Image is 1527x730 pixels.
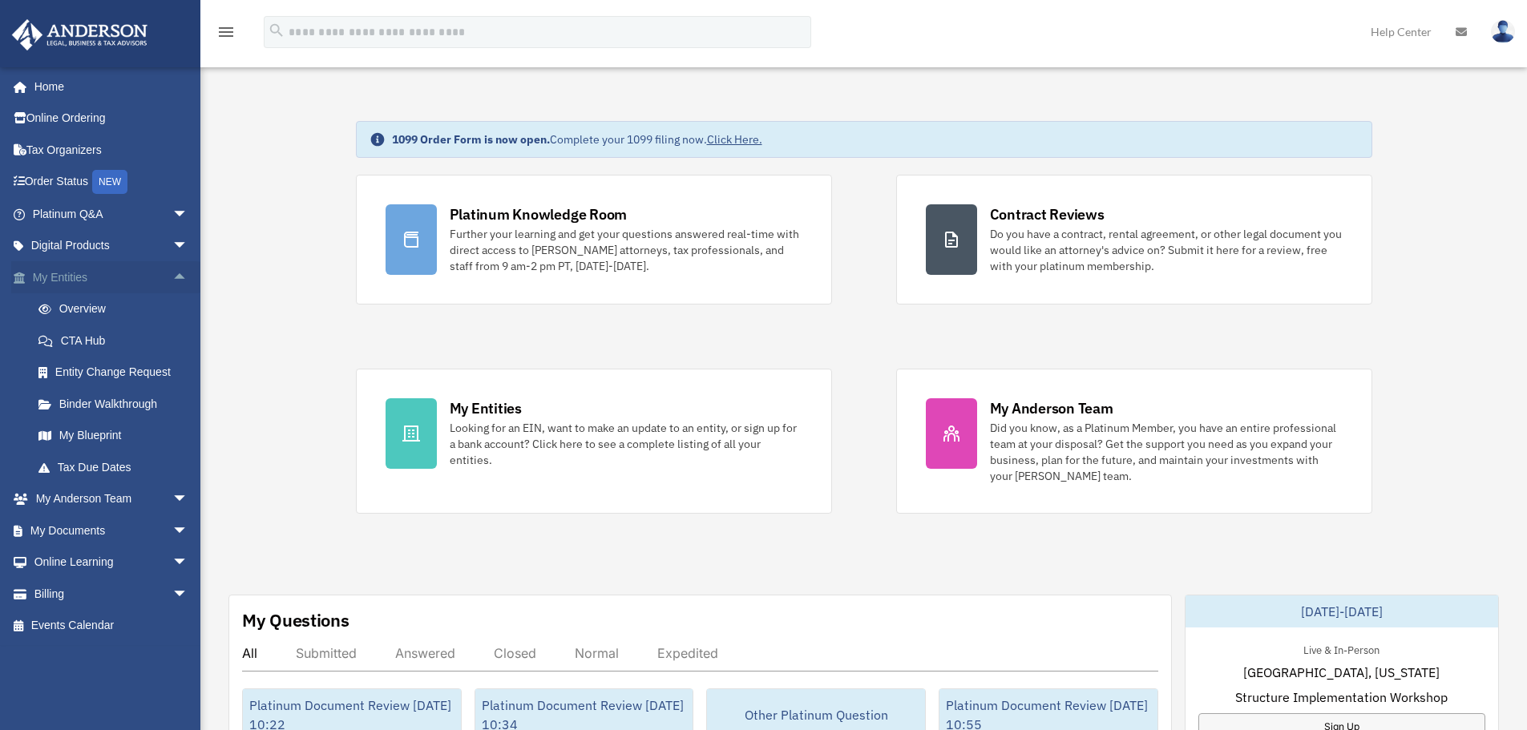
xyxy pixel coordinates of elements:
[11,166,212,199] a: Order StatusNEW
[707,132,762,147] a: Click Here.
[296,645,357,661] div: Submitted
[268,22,285,39] i: search
[92,170,127,194] div: NEW
[395,645,455,661] div: Answered
[356,369,832,514] a: My Entities Looking for an EIN, want to make an update to an entity, or sign up for a bank accoun...
[392,131,762,147] div: Complete your 1099 filing now.
[11,483,212,515] a: My Anderson Teamarrow_drop_down
[11,578,212,610] a: Billingarrow_drop_down
[575,645,619,661] div: Normal
[657,645,718,661] div: Expedited
[1291,640,1392,657] div: Live & In-Person
[11,261,212,293] a: My Entitiesarrow_drop_up
[242,608,349,632] div: My Questions
[216,22,236,42] i: menu
[392,132,550,147] strong: 1099 Order Form is now open.
[356,175,832,305] a: Platinum Knowledge Room Further your learning and get your questions answered real-time with dire...
[242,645,257,661] div: All
[11,514,212,546] a: My Documentsarrow_drop_down
[11,198,212,230] a: Platinum Q&Aarrow_drop_down
[172,578,204,611] span: arrow_drop_down
[22,325,212,357] a: CTA Hub
[11,546,212,579] a: Online Learningarrow_drop_down
[22,451,212,483] a: Tax Due Dates
[990,398,1113,418] div: My Anderson Team
[22,293,212,325] a: Overview
[990,204,1105,224] div: Contract Reviews
[22,420,212,452] a: My Blueprint
[172,483,204,516] span: arrow_drop_down
[22,388,212,420] a: Binder Walkthrough
[7,19,152,50] img: Anderson Advisors Platinum Portal
[990,226,1343,274] div: Do you have a contract, rental agreement, or other legal document you would like an attorney's ad...
[896,369,1372,514] a: My Anderson Team Did you know, as a Platinum Member, you have an entire professional team at your...
[450,204,628,224] div: Platinum Knowledge Room
[450,398,522,418] div: My Entities
[450,420,802,468] div: Looking for an EIN, want to make an update to an entity, or sign up for a bank account? Click her...
[896,175,1372,305] a: Contract Reviews Do you have a contract, rental agreement, or other legal document you would like...
[1186,595,1498,627] div: [DATE]-[DATE]
[216,28,236,42] a: menu
[11,103,212,135] a: Online Ordering
[172,514,204,547] span: arrow_drop_down
[11,610,212,642] a: Events Calendar
[172,546,204,579] span: arrow_drop_down
[172,230,204,263] span: arrow_drop_down
[11,230,212,262] a: Digital Productsarrow_drop_down
[172,198,204,231] span: arrow_drop_down
[990,420,1343,484] div: Did you know, as a Platinum Member, you have an entire professional team at your disposal? Get th...
[494,645,536,661] div: Closed
[22,357,212,389] a: Entity Change Request
[172,261,204,294] span: arrow_drop_up
[450,226,802,274] div: Further your learning and get your questions answered real-time with direct access to [PERSON_NAM...
[11,71,204,103] a: Home
[1491,20,1515,43] img: User Pic
[1235,688,1448,707] span: Structure Implementation Workshop
[1243,663,1440,682] span: [GEOGRAPHIC_DATA], [US_STATE]
[11,134,212,166] a: Tax Organizers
